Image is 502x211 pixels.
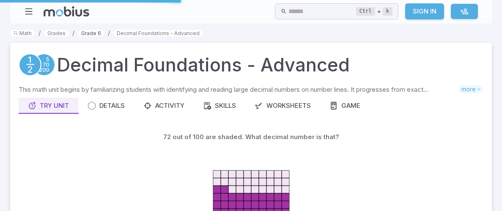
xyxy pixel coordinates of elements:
a: Fractions/Decimals [19,53,41,76]
nav: breadcrumb [10,28,492,38]
a: Grade 6 [78,30,104,36]
div: Activity [143,101,184,110]
li: / [72,28,74,38]
p: 72 out of 100 are shaded. What decimal number is that? [163,132,339,142]
div: Skills [203,101,236,110]
div: Worksheets [255,101,311,110]
a: Place Value [33,53,55,76]
h1: Decimal Foundations - Advanced [57,51,350,78]
kbd: k [383,7,392,16]
a: Decimal Foundations - Advanced [113,30,203,36]
p: This math unit begins by familiarizing students with identifying and reading large decimal number... [19,85,458,94]
div: Try Unit [28,101,69,110]
kbd: Ctrl [356,7,375,16]
li: / [38,28,41,38]
div: Details [88,101,125,110]
div: Game [329,101,360,110]
a: Math [10,30,35,36]
a: Grades [44,30,69,36]
div: + [356,6,392,16]
a: Sign In [405,3,444,19]
li: / [108,28,110,38]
